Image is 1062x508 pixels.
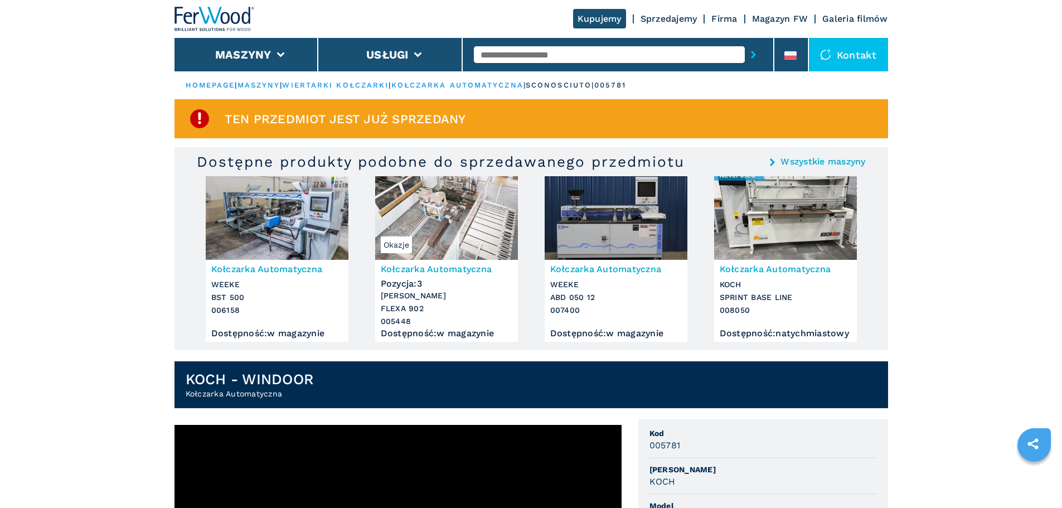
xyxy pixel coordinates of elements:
h3: Kołczarka Automatyczna [211,263,343,275]
span: Ten przedmiot jest już sprzedany [225,113,466,125]
h3: KOCH [649,475,676,488]
span: | [280,81,282,89]
a: Kołczarka Automatyczna WEEKE ABD 050 12Kołczarka AutomatycznaWEEKEABD 050 12007400Dostępność:w ma... [545,176,687,342]
div: Pozycja : 3 [381,275,512,287]
button: Maszyny [215,48,271,61]
h2: Kołczarka Automatyczna [186,388,314,399]
a: maszyny [237,81,280,89]
a: wiertarki kołczarki [282,81,389,89]
a: Galeria filmów [822,13,888,24]
img: Kołczarka Automatyczna KOCH SPRINT BASE LINE [714,176,857,260]
a: HOMEPAGE [186,81,235,89]
a: kołczarka automatyczna [391,81,523,89]
span: Okazje [381,236,413,253]
img: Ferwood [174,7,255,31]
button: Usługi [366,48,409,61]
div: Dostępność : w magazynie [211,331,343,336]
a: Kupujemy [573,9,626,28]
span: | [235,81,237,89]
a: Kołczarka Automatyczna KOCH SPRINT BASE LINEKołczarka AutomatycznaKOCHSPRINT BASE LINE008050Dostę... [714,176,857,342]
h1: KOCH - WINDOOR [186,370,314,388]
img: Kołczarka Automatyczna WEEKE ABD 050 12 [545,176,687,260]
h3: WEEKE BST 500 006158 [211,278,343,317]
div: Kontakt [809,38,888,71]
h3: Kołczarka Automatyczna [381,263,512,275]
img: Kontakt [820,49,831,60]
img: SoldProduct [188,108,211,130]
h3: Dostępne produkty podobne do sprzedawanego przedmiotu [197,153,685,171]
p: 005781 [594,80,626,90]
h3: 005781 [649,439,681,452]
button: submit-button [745,42,762,67]
span: [PERSON_NAME] [649,464,877,475]
a: Firma [711,13,737,24]
a: Wszystkie maszyny [780,157,865,166]
a: Magazyn FW [752,13,808,24]
a: Kołczarka Automatyczna WEEKE BST 500Kołczarka AutomatycznaWEEKEBST 500006158Dostępność:w magazynie [206,176,348,342]
span: Kod [649,428,877,439]
h3: WEEKE ABD 050 12 007400 [550,278,682,317]
h3: Kołczarka Automatyczna [550,263,682,275]
img: Kołczarka Automatyczna MORBIDELLI FLEXA 902 [375,176,518,260]
div: Dostępność : w magazynie [381,331,512,336]
span: | [389,81,391,89]
h3: [PERSON_NAME] FLEXA 902 005448 [381,289,512,328]
img: Kołczarka Automatyczna WEEKE BST 500 [206,176,348,260]
h3: KOCH SPRINT BASE LINE 008050 [720,278,851,317]
div: Dostępność : w magazynie [550,331,682,336]
iframe: Chat [1015,458,1054,500]
div: Dostępność : natychmiastowy [720,331,851,336]
a: Sprzedajemy [641,13,697,24]
span: | [523,81,526,89]
h3: Kołczarka Automatyczna [720,263,851,275]
p: sconosciuto | [526,80,594,90]
a: Kołczarka Automatyczna MORBIDELLI FLEXA 902OkazjeKołczarka AutomatycznaPozycja:3[PERSON_NAME]FLEX... [375,176,518,342]
a: sharethis [1019,430,1047,458]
